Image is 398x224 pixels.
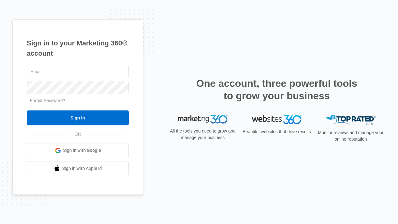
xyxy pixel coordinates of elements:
[27,110,129,125] input: Sign In
[30,98,65,103] a: Forgot Password?
[168,128,238,141] p: All the tools you need to grow and manage your business
[242,128,312,135] p: Beautiful websites that drive results
[27,143,129,158] a: Sign in with Google
[27,65,129,78] input: Email
[62,165,102,172] span: Sign in with Apple Id
[326,115,376,125] img: Top Rated Local
[252,115,302,124] img: Websites 360
[70,131,86,138] span: OR
[194,77,359,102] h2: One account, three powerful tools to grow your business
[27,38,129,58] h1: Sign in to your Marketing 360® account
[178,115,228,124] img: Marketing 360
[63,147,101,154] span: Sign in with Google
[316,129,386,142] p: Monitor reviews and manage your online reputation
[27,161,129,176] a: Sign in with Apple Id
